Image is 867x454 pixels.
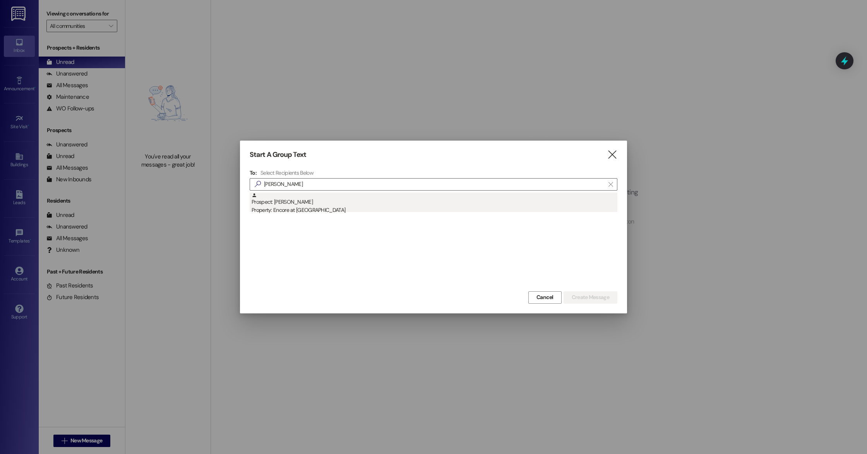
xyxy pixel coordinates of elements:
div: Property: Encore at [GEOGRAPHIC_DATA] [252,206,617,214]
button: Create Message [564,291,617,304]
input: Search for any contact or apartment [264,179,605,190]
h3: Start A Group Text [250,150,306,159]
button: Cancel [528,291,562,304]
button: Clear text [605,179,617,190]
h4: Select Recipients Below [260,169,314,176]
h3: To: [250,169,257,176]
span: Cancel [536,293,553,301]
i:  [252,180,264,188]
div: Prospect: [PERSON_NAME]Property: Encore at [GEOGRAPHIC_DATA] [250,193,617,212]
div: Prospect: [PERSON_NAME] [252,193,617,215]
span: Create Message [572,293,609,301]
i:  [607,151,617,159]
i:  [608,181,613,187]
